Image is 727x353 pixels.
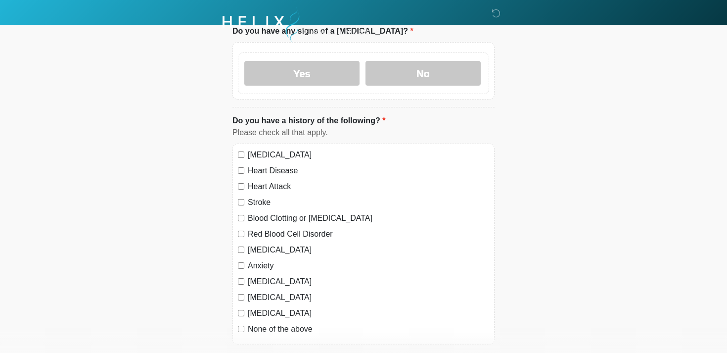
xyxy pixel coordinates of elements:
label: No [365,61,481,86]
input: [MEDICAL_DATA] [238,151,244,158]
label: Red Blood Cell Disorder [248,228,489,240]
label: Heart Attack [248,181,489,193]
input: [MEDICAL_DATA] [238,310,244,316]
input: [MEDICAL_DATA] [238,278,244,285]
label: Do you have a history of the following? [232,115,385,127]
input: Heart Disease [238,167,244,174]
label: Stroke [248,197,489,208]
img: Helix Biowellness Logo [223,7,369,43]
label: [MEDICAL_DATA] [248,149,489,161]
input: None of the above [238,326,244,332]
label: [MEDICAL_DATA] [248,292,489,303]
label: Anxiety [248,260,489,272]
input: Heart Attack [238,183,244,190]
input: [MEDICAL_DATA] [238,294,244,301]
label: None of the above [248,323,489,335]
input: Anxiety [238,262,244,269]
label: [MEDICAL_DATA] [248,244,489,256]
input: Stroke [238,199,244,205]
label: Yes [244,61,360,86]
input: Red Blood Cell Disorder [238,231,244,237]
label: Heart Disease [248,165,489,177]
input: [MEDICAL_DATA] [238,247,244,253]
input: Blood Clotting or [MEDICAL_DATA] [238,215,244,221]
div: Please check all that apply. [232,127,495,139]
label: [MEDICAL_DATA] [248,276,489,288]
label: [MEDICAL_DATA] [248,307,489,319]
label: Blood Clotting or [MEDICAL_DATA] [248,212,489,224]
